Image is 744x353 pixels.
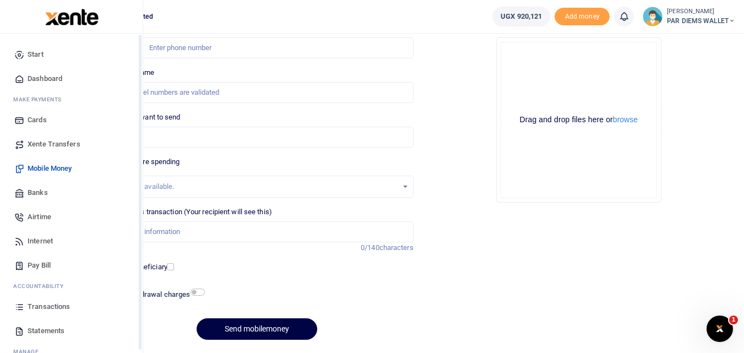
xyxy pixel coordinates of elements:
span: Add money [555,8,610,26]
div: No options available. [108,181,397,192]
input: Enter extra information [100,221,413,242]
span: Internet [28,236,53,247]
a: Start [9,42,134,67]
span: Mobile Money [28,163,72,174]
a: Xente Transfers [9,132,134,156]
span: Statements [28,325,64,336]
span: Dashboard [28,73,62,84]
h6: Include withdrawal charges [102,290,200,299]
a: logo-small logo-large logo-large [44,12,99,20]
img: profile-user [643,7,662,26]
a: Dashboard [9,67,134,91]
a: Mobile Money [9,156,134,181]
span: PAR DIEMS WALLET [667,16,735,26]
a: profile-user [PERSON_NAME] PAR DIEMS WALLET [643,7,735,26]
div: Drag and drop files here or [501,115,656,125]
img: logo-large [45,9,99,25]
span: Transactions [28,301,70,312]
button: browse [613,116,638,123]
a: Banks [9,181,134,205]
input: UGX [100,127,413,148]
input: MTN & Airtel numbers are validated [100,82,413,103]
label: Memo for this transaction (Your recipient will see this) [100,207,272,218]
div: File Uploader [496,37,661,203]
span: 1 [729,316,738,324]
iframe: Intercom live chat [707,316,733,342]
a: Airtime [9,205,134,229]
li: Toup your wallet [555,8,610,26]
a: Transactions [9,295,134,319]
button: Send mobilemoney [197,318,317,340]
span: Pay Bill [28,260,51,271]
span: characters [379,243,414,252]
span: Banks [28,187,48,198]
li: Wallet ballance [488,7,555,26]
a: Pay Bill [9,253,134,278]
span: Xente Transfers [28,139,80,150]
a: Cards [9,108,134,132]
span: 0/140 [361,243,379,252]
span: countability [21,282,63,290]
span: Cards [28,115,47,126]
li: Ac [9,278,134,295]
span: Airtime [28,211,51,222]
small: [PERSON_NAME] [667,7,735,17]
span: UGX 920,121 [501,11,542,22]
input: Enter phone number [100,37,413,58]
li: M [9,91,134,108]
a: Internet [9,229,134,253]
span: ake Payments [19,95,62,104]
a: UGX 920,121 [492,7,550,26]
span: Start [28,49,44,60]
a: Add money [555,12,610,20]
a: Statements [9,319,134,343]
